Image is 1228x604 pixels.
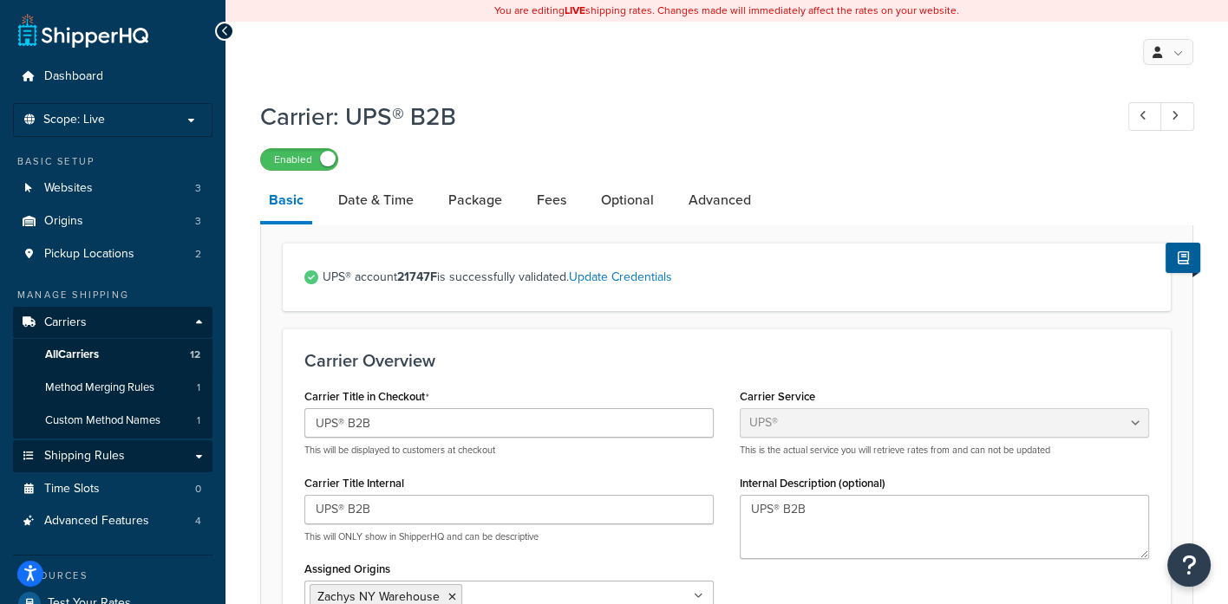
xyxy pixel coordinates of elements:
div: Manage Shipping [13,288,212,302]
p: This is the actual service you will retrieve rates from and can not be updated [740,444,1149,457]
a: Advanced Features4 [13,505,212,537]
a: AllCarriers12 [13,339,212,371]
a: Advanced [680,179,760,221]
a: Dashboard [13,61,212,93]
a: Time Slots0 [13,473,212,505]
label: Internal Description (optional) [740,477,885,490]
div: Basic Setup [13,154,212,169]
label: Enabled [261,149,337,170]
a: Custom Method Names1 [13,405,212,437]
div: Resources [13,568,212,583]
a: Pickup Locations2 [13,238,212,270]
span: 0 [195,482,201,497]
span: UPS® account is successfully validated. [323,265,1149,289]
a: Basic [260,179,312,224]
li: Websites [13,172,212,205]
a: Method Merging Rules1 [13,372,212,404]
span: All Carriers [45,347,99,362]
p: This will be displayed to customers at checkout [304,444,714,457]
a: Origins3 [13,205,212,237]
li: Custom Method Names [13,405,212,437]
label: Carrier Service [740,390,815,403]
h3: Carrier Overview [304,351,1149,370]
strong: 21747F [397,268,437,286]
li: Carriers [13,307,212,438]
span: 1 [197,413,200,428]
a: Fees [528,179,575,221]
a: Carriers [13,307,212,339]
a: Previous Record [1128,102,1162,131]
li: Method Merging Rules [13,372,212,404]
span: Pickup Locations [44,247,134,262]
a: Optional [592,179,663,221]
a: Shipping Rules [13,440,212,472]
span: Carriers [44,315,87,330]
span: 1 [197,380,200,395]
li: Time Slots [13,473,212,505]
span: Origins [44,214,83,229]
span: 12 [190,347,200,362]
span: 3 [195,214,201,229]
span: 3 [195,181,201,196]
span: 4 [195,514,201,529]
span: 2 [195,247,201,262]
span: Websites [44,181,93,196]
a: Update Credentials [569,268,672,286]
li: Origins [13,205,212,237]
h1: Carrier: UPS® B2B [260,100,1096,133]
a: Next Record [1160,102,1194,131]
span: Shipping Rules [44,449,125,464]
span: Time Slots [44,482,100,497]
a: Package [440,179,511,221]
label: Carrier Title Internal [304,477,404,490]
span: Dashboard [44,69,103,84]
button: Open Resource Center [1167,543,1211,587]
b: LIVE [565,3,585,18]
span: Advanced Features [44,514,149,529]
li: Advanced Features [13,505,212,537]
label: Assigned Origins [304,562,390,575]
p: This will ONLY show in ShipperHQ and can be descriptive [304,530,714,543]
span: Scope: Live [43,113,105,127]
a: Websites3 [13,172,212,205]
label: Carrier Title in Checkout [304,390,429,404]
span: Method Merging Rules [45,380,154,395]
button: Show Help Docs [1166,243,1200,273]
textarea: UPS® B2B [740,495,1149,559]
span: Custom Method Names [45,413,160,428]
li: Pickup Locations [13,238,212,270]
a: Date & Time [330,179,422,221]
